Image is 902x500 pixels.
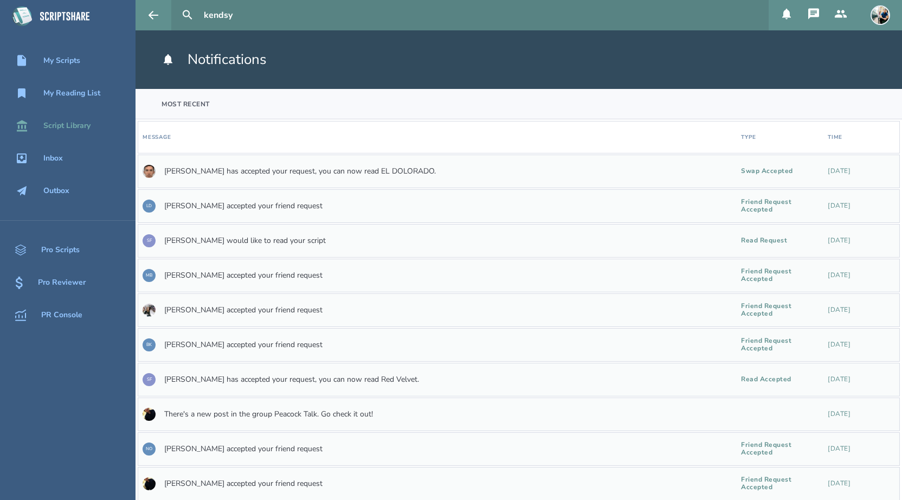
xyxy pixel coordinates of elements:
img: user_1750930607-crop.jpg [143,408,156,421]
div: Tuesday, July 29, 2025 at 6:42:57 PM [828,306,895,314]
img: user_1756948650-crop.jpg [143,165,156,178]
div: Tuesday, July 1, 2025 at 7:46:47 PM [828,445,895,453]
div: LD [143,200,156,213]
div: PR Console [41,311,82,319]
div: Wednesday, September 3, 2025 at 6:00:14 PM [828,202,895,210]
div: NO [143,443,156,456]
a: [PERSON_NAME] has accepted your request, you can now read EL DOLORADO. [164,167,436,176]
div: Friend Request Accepted [741,198,819,214]
a: There's a new post in the group Peacock Talk. Go check it out! [164,410,373,419]
div: Wednesday, June 25, 2025 at 4:57:01 PM [828,480,895,488]
div: Wednesday, July 2, 2025 at 2:40:27 AM [828,411,895,418]
a: NO [143,437,156,461]
a: [PERSON_NAME] accepted your friend request [164,202,323,210]
h1: Notifications [162,50,267,69]
div: Time [828,133,842,141]
a: LD [143,194,156,218]
a: SF [143,229,156,253]
div: Read Accepted [741,376,819,383]
a: [PERSON_NAME] accepted your friend request [164,341,323,349]
div: Most Recent [162,89,210,119]
a: [PERSON_NAME] would like to read your script [164,236,326,245]
img: user_1750724517-crop.jpg [143,477,156,490]
div: Tuesday, August 12, 2025 at 9:02:01 PM [828,237,895,245]
div: Saturday, July 19, 2025 at 5:22:07 PM [828,376,895,383]
img: user_1750533153-crop.jpg [143,304,156,317]
div: Script Library [43,121,91,130]
div: Friend Request Accepted [741,476,819,491]
a: [PERSON_NAME] accepted your friend request [164,271,323,280]
a: [PERSON_NAME] accepted your friend request [164,445,323,453]
div: Friend Request Accepted [741,441,819,457]
div: SF [143,234,156,247]
a: [PERSON_NAME] has accepted your request, you can now read Red Velvet. [164,375,419,384]
div: Friend Request Accepted [741,303,819,318]
a: Go to Joshua Hudson's profile [143,402,156,426]
a: [PERSON_NAME] accepted your friend request [164,479,323,488]
div: Wednesday, July 30, 2025 at 6:49:26 AM [828,272,895,279]
a: Go to Louis Delassault's profile [143,159,156,183]
div: Swap Accepted [741,168,819,175]
div: BK [143,338,156,351]
div: Outbox [43,187,69,195]
div: Type [741,133,756,141]
div: MB [143,269,156,282]
a: SF [143,368,156,392]
div: Friend Request Accepted [741,337,819,352]
div: Pro Scripts [41,246,80,254]
div: Read Request [741,237,819,245]
a: Go to Joshua Hudson's profile [143,472,156,496]
a: [PERSON_NAME] accepted your friend request [164,306,323,315]
div: Friend Request Accepted [741,268,819,283]
div: Friday, September 5, 2025 at 2:12:06 PM [828,168,895,175]
a: MB [143,264,156,287]
img: user_1673573717-crop.jpg [871,5,890,25]
div: My Reading List [43,89,100,98]
div: My Scripts [43,56,80,65]
div: Tuesday, July 29, 2025 at 4:38:35 PM [828,341,895,349]
a: BK [143,333,156,357]
div: Pro Reviewer [38,278,86,287]
div: Inbox [43,154,63,163]
div: Message [143,133,171,141]
div: SF [143,373,156,386]
a: Go to Hannah Smith's profile [143,298,156,322]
